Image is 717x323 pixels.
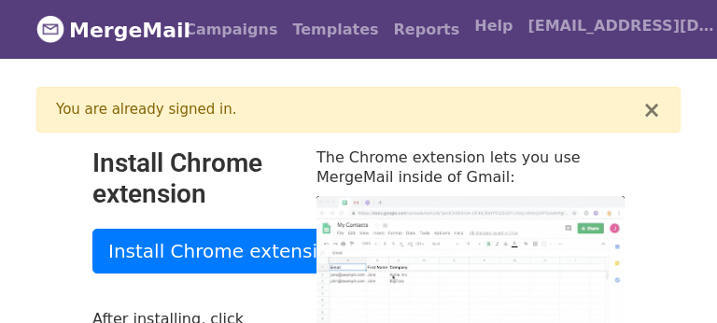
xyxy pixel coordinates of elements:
a: Campaigns [177,11,285,49]
p: The Chrome extension lets you use MergeMail inside of Gmail: [316,147,625,187]
iframe: Chat Widget [624,233,717,323]
a: MergeMail [36,10,162,49]
a: Reports [387,11,468,49]
button: × [642,99,661,121]
a: Install Chrome extension [92,229,357,274]
div: You are already signed in. [56,99,642,120]
img: MergeMail logo [36,15,64,43]
span: [EMAIL_ADDRESS][DOMAIN_NAME] [527,15,714,37]
h2: Install Chrome extension [92,147,288,210]
a: Help [467,7,520,45]
a: Templates [285,11,386,49]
